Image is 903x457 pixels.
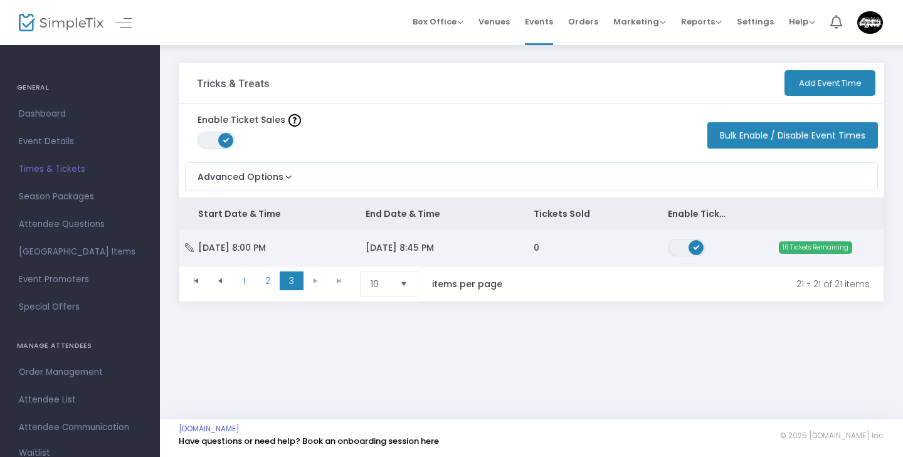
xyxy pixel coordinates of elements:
[280,271,304,290] span: Page 3
[515,198,649,229] th: Tickets Sold
[413,16,463,28] span: Box Office
[19,244,141,260] span: [GEOGRAPHIC_DATA] Items
[198,113,301,127] label: Enable Ticket Sales
[534,241,539,254] span: 0
[179,198,347,229] th: Start Date & Time
[529,271,870,297] kendo-pager-info: 21 - 21 of 21 items
[432,278,502,290] label: items per page
[568,6,598,38] span: Orders
[371,278,390,290] span: 10
[179,435,439,447] a: Have questions or need help? Book an onboarding session here
[784,70,875,96] button: Add Event Time
[19,364,141,381] span: Order Management
[179,424,240,434] a: [DOMAIN_NAME]
[693,243,699,250] span: ON
[17,334,143,359] h4: MANAGE ATTENDEES
[649,198,749,229] th: Enable Ticket Sales
[288,114,301,127] img: question-mark
[737,6,774,38] span: Settings
[681,16,722,28] span: Reports
[780,431,884,441] span: © 2025 [DOMAIN_NAME] Inc.
[19,189,141,205] span: Season Packages
[215,276,225,286] span: Go to the previous page
[191,276,201,286] span: Go to the first page
[197,77,270,90] h3: Tricks & Treats
[19,161,141,177] span: Times & Tickets
[198,241,266,254] span: [DATE] 8:00 PM
[613,16,666,28] span: Marketing
[19,419,141,436] span: Attendee Communication
[19,216,141,233] span: Attendee Questions
[19,271,141,288] span: Event Promoters
[256,271,280,290] span: Page 2
[779,241,852,254] span: 16 Tickets Remaining
[184,271,208,290] span: Go to the first page
[789,16,815,28] span: Help
[19,134,141,150] span: Event Details
[395,272,413,296] button: Select
[347,198,514,229] th: End Date & Time
[179,198,884,266] div: Data table
[232,271,256,290] span: Page 1
[186,163,295,184] button: Advanced Options
[223,137,230,143] span: ON
[19,106,141,122] span: Dashboard
[19,392,141,408] span: Attendee List
[366,241,434,254] span: [DATE] 8:45 PM
[208,271,232,290] span: Go to the previous page
[525,6,553,38] span: Events
[17,75,143,100] h4: GENERAL
[478,6,510,38] span: Venues
[19,299,141,315] span: Special Offers
[707,122,878,149] button: Bulk Enable / Disable Event Times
